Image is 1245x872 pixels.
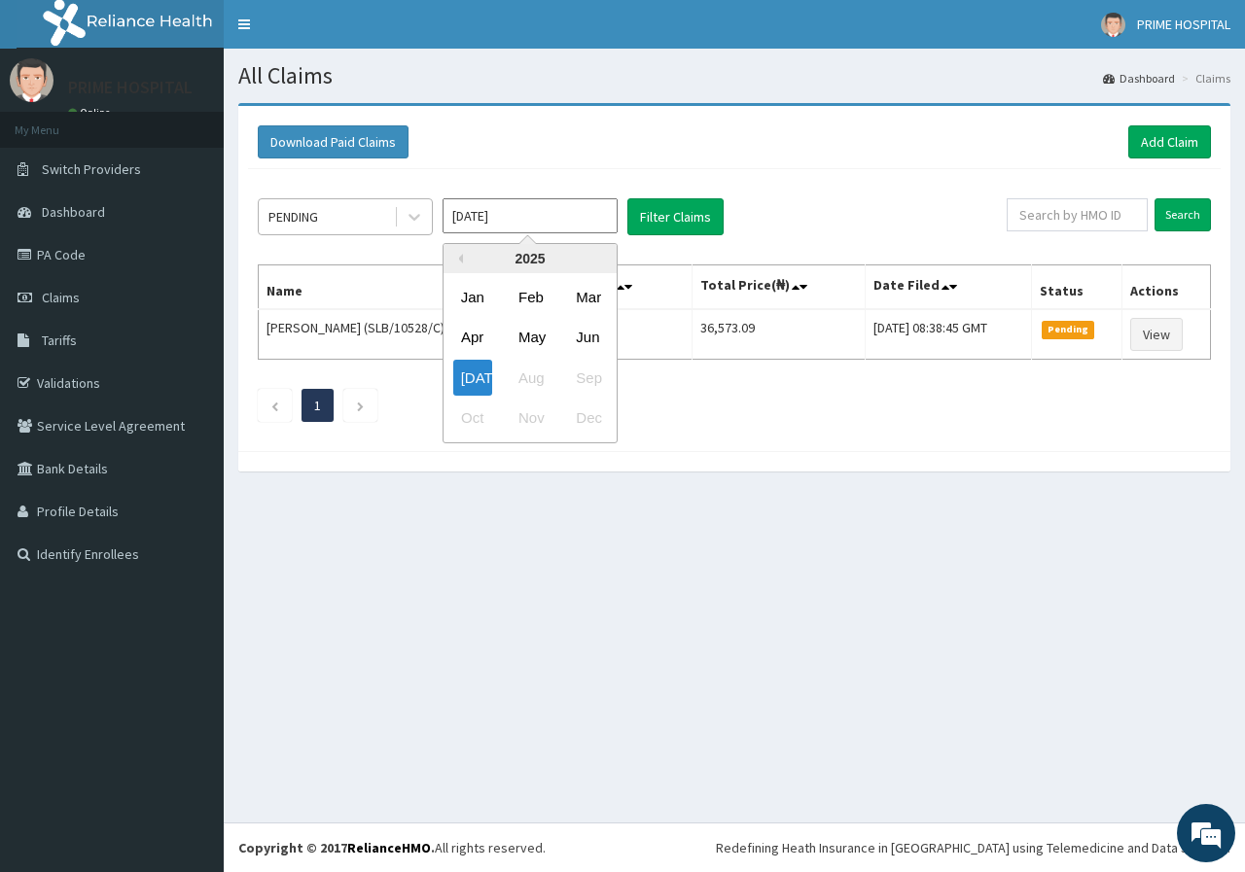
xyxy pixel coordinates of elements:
[42,331,77,349] span: Tariffs
[453,279,492,315] div: Choose January 2025
[1007,198,1148,231] input: Search by HMO ID
[1042,321,1095,338] span: Pending
[444,244,617,273] div: 2025
[568,279,607,315] div: Choose March 2025
[453,320,492,356] div: Choose April 2025
[42,203,105,221] span: Dashboard
[453,254,463,263] button: Previous Year
[865,265,1031,310] th: Date Filed
[10,58,53,102] img: User Image
[1101,13,1125,37] img: User Image
[224,822,1245,872] footer: All rights reserved.
[1177,70,1230,87] li: Claims
[238,839,435,856] strong: Copyright © 2017 .
[268,207,318,227] div: PENDING
[356,397,365,414] a: Next page
[258,125,409,158] button: Download Paid Claims
[1155,198,1211,231] input: Search
[716,838,1230,857] div: Redefining Heath Insurance in [GEOGRAPHIC_DATA] using Telemedicine and Data Science!
[68,106,115,120] a: Online
[693,265,865,310] th: Total Price(₦)
[444,277,617,438] div: month 2025-07
[568,320,607,356] div: Choose June 2025
[259,309,507,360] td: [PERSON_NAME] (SLB/10528/C)
[1128,125,1211,158] a: Add Claim
[1130,318,1183,351] a: View
[314,397,321,414] a: Page 1 is your current page
[453,360,492,396] div: Choose July 2025
[1031,265,1122,310] th: Status
[693,309,865,360] td: 36,573.09
[270,397,279,414] a: Previous page
[347,839,431,856] a: RelianceHMO
[1103,70,1175,87] a: Dashboard
[511,320,550,356] div: Choose May 2025
[627,198,724,235] button: Filter Claims
[42,289,80,306] span: Claims
[259,265,507,310] th: Name
[1122,265,1211,310] th: Actions
[238,63,1230,88] h1: All Claims
[68,79,193,96] p: PRIME HOSPITAL
[511,279,550,315] div: Choose February 2025
[865,309,1031,360] td: [DATE] 08:38:45 GMT
[1137,16,1230,33] span: PRIME HOSPITAL
[443,198,618,233] input: Select Month and Year
[42,160,141,178] span: Switch Providers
